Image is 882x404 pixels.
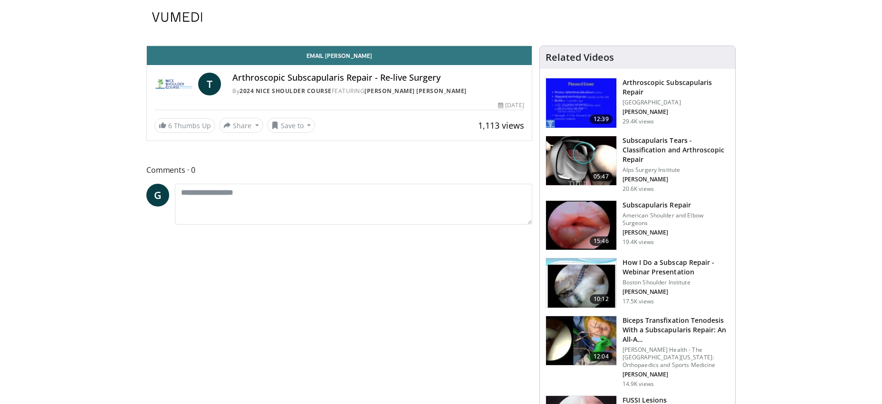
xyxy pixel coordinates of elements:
button: Save to [267,118,316,133]
p: 17.5K views [623,298,654,305]
a: 12:39 Arthroscopic Subscapularis Repair [GEOGRAPHIC_DATA] [PERSON_NAME] 29.4K views [546,78,729,128]
a: [PERSON_NAME] [PERSON_NAME] [364,87,467,95]
p: Alps Surgery Institute [623,166,729,174]
h4: Arthroscopic Subscapularis Repair - Re-live Surgery [232,73,524,83]
h3: Subscapularis Repair [623,200,729,210]
p: Evan Flatow [623,108,729,116]
span: 05:47 [590,172,613,181]
span: 6 [168,121,172,130]
p: Boston Shoulder Institute [623,279,729,286]
p: 20.6K views [623,185,654,193]
p: Laurent Lafosse [623,176,729,183]
a: T [198,73,221,95]
h4: Related Videos [546,52,614,63]
a: 12:04 Biceps Transfixation Tenodesis With a Subscapularis Repair: An All-A… [PERSON_NAME] Health ... [546,316,729,388]
a: 15:46 Subscapularis Repair American Shoulder and Elbow Surgeons [PERSON_NAME] 19.4K views [546,200,729,251]
span: 12:04 [590,352,613,361]
a: Email [PERSON_NAME] [147,46,532,65]
h3: Arthroscopic Subscapularis Repair [623,78,729,97]
p: Nathan Skelley [623,371,729,378]
p: 19.4K views [623,238,654,246]
p: [GEOGRAPHIC_DATA] [623,99,729,106]
img: VuMedi Logo [152,12,202,22]
div: [DATE] [498,101,524,110]
div: By FEATURING [232,87,524,95]
a: 10:12 How I Do a Subscap Repair - Webinar Presentation Boston Shoulder Institute [PERSON_NAME] 17... [546,258,729,308]
span: 10:12 [590,294,613,304]
p: American Shoulder and Elbow Surgeons [623,212,729,227]
a: G [146,184,169,207]
span: Comments 0 [146,164,532,176]
img: laf_3.png.150x105_q85_crop-smart_upscale.jpg [546,201,616,250]
p: Laurent Lafosse [623,229,729,236]
p: Laurence Higgins [623,288,729,296]
span: 12:39 [590,114,613,124]
h3: How I Do a Subscap Repair - Webinar Presentation [623,258,729,277]
a: 2024 Nice Shoulder Course [240,87,332,95]
button: Share [219,118,263,133]
a: 05:47 Subscapularis Tears - Classification and Arthroscopic Repair Alps Surgery Institute [PERSON... [546,136,729,193]
img: 38496_0000_3.png.150x105_q85_crop-smart_upscale.jpg [546,78,616,128]
h3: Biceps Transfixation Tenodesis With a Subscapularis Repair: An All-Arthroscopic Technique for Eff... [623,316,729,344]
p: 14.9K views [623,380,654,388]
img: 2024 Nice Shoulder Course [154,73,194,95]
img: 545555_3.png.150x105_q85_crop-smart_upscale.jpg [546,136,616,186]
span: 15:46 [590,236,613,246]
span: 1,113 views [478,120,524,131]
h3: Subscapularis Tears - Classification and Arthroscopic Repair [623,136,729,164]
p: 29.4K views [623,118,654,125]
img: 46648d68-e03f-4bae-a53a-d0b161c86e44.150x105_q85_crop-smart_upscale.jpg [546,316,616,366]
p: [PERSON_NAME] Health - The [GEOGRAPHIC_DATA][US_STATE]: Orthopaedics and Sports Medicine [623,346,729,369]
a: 6 Thumbs Up [154,118,215,133]
img: Higgins_subscap_webinar_3.png.150x105_q85_crop-smart_upscale.jpg [546,258,616,308]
